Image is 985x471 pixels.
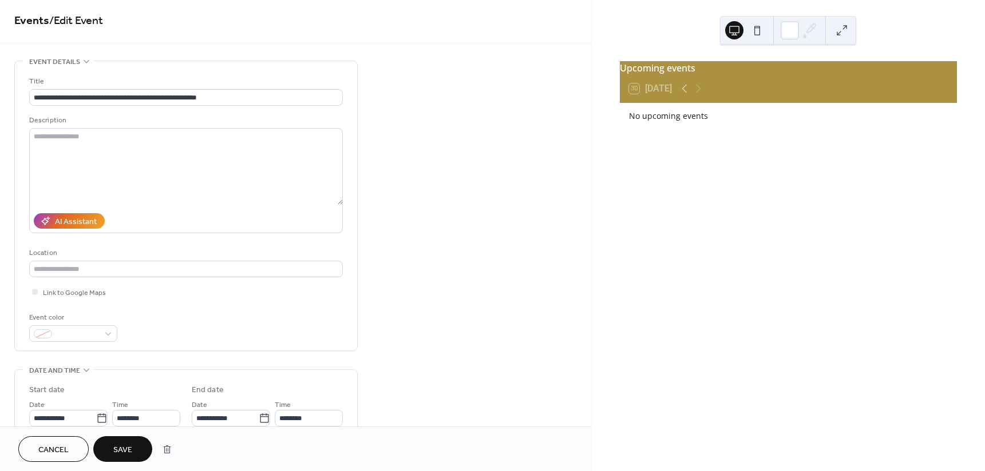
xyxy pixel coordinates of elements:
[113,444,132,456] span: Save
[18,436,89,462] button: Cancel
[192,384,224,396] div: End date
[14,10,49,32] a: Events
[38,444,69,456] span: Cancel
[93,436,152,462] button: Save
[55,216,97,228] div: AI Assistant
[49,10,103,32] span: / Edit Event
[29,312,115,324] div: Event color
[29,75,341,87] div: Title
[29,56,80,68] span: Event details
[29,399,45,411] span: Date
[29,114,341,126] div: Description
[112,399,128,411] span: Time
[29,384,65,396] div: Start date
[620,61,957,75] div: Upcoming events
[192,399,207,411] span: Date
[275,399,291,411] span: Time
[29,247,341,259] div: Location
[43,287,106,299] span: Link to Google Maps
[629,110,948,122] div: No upcoming events
[34,213,105,229] button: AI Assistant
[29,365,80,377] span: Date and time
